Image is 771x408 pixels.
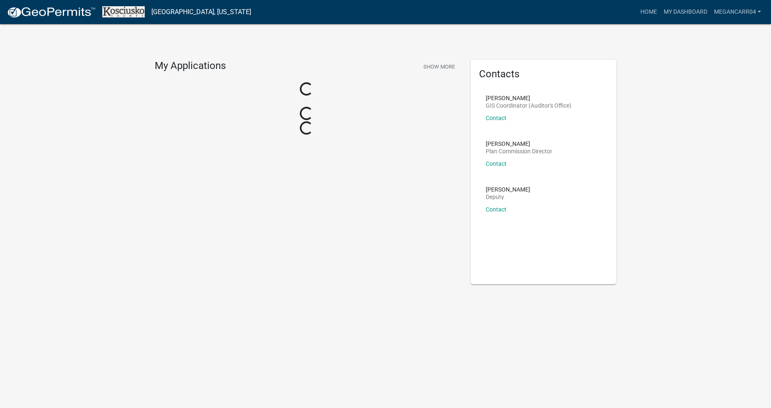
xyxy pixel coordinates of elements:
[486,141,552,147] p: [PERSON_NAME]
[155,60,226,72] h4: My Applications
[660,4,711,20] a: My Dashboard
[486,115,507,121] a: Contact
[486,103,571,108] p: GIS Coordinator (Auditor's Office)
[151,5,251,19] a: [GEOGRAPHIC_DATA], [US_STATE]
[486,187,530,192] p: [PERSON_NAME]
[102,6,145,17] img: Kosciusko County, Indiana
[711,4,764,20] a: megancarr04
[420,60,458,74] button: Show More
[486,206,507,213] a: Contact
[486,148,552,154] p: Plan Commission Director
[479,68,608,80] h5: Contacts
[637,4,660,20] a: Home
[486,95,571,101] p: [PERSON_NAME]
[486,194,530,200] p: Deputy
[486,160,507,167] a: Contact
